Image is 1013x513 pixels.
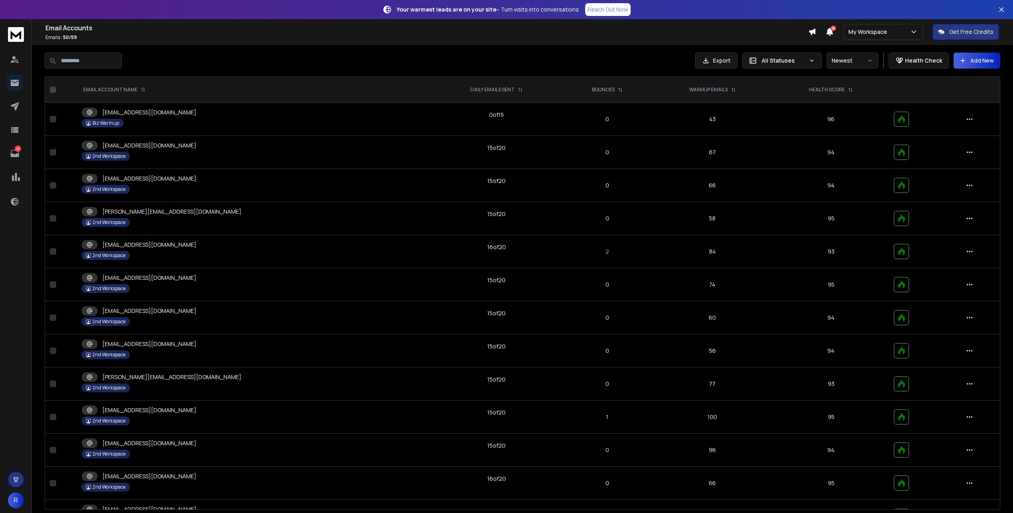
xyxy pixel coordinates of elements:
div: 15 of 20 [487,309,506,317]
p: [EMAIL_ADDRESS][DOMAIN_NAME] [102,340,196,348]
td: 96 [652,434,773,467]
td: 66 [652,467,773,500]
p: [EMAIL_ADDRESS][DOMAIN_NAME] [102,108,196,116]
p: 0 [568,214,647,222]
span: 50 [831,26,836,31]
td: 95 [773,401,889,434]
a: Reach Out Now [585,3,631,16]
p: 0 [568,347,647,355]
p: [EMAIL_ADDRESS][DOMAIN_NAME] [102,142,196,149]
p: 0 [568,314,647,322]
button: Add New [954,53,1000,69]
p: [PERSON_NAME][EMAIL_ADDRESS][DOMAIN_NAME] [102,208,241,216]
button: Export [695,53,737,69]
p: [PERSON_NAME][EMAIL_ADDRESS][DOMAIN_NAME] [102,373,241,381]
div: 15 of 20 [487,144,506,152]
p: Get Free Credits [949,28,993,36]
p: 2nd Workspace [92,451,125,457]
td: 93 [773,235,889,268]
p: 2nd Workspace [92,153,125,159]
div: 16 of 20 [487,475,506,483]
td: 66 [652,169,773,202]
p: Emails : [45,34,808,41]
p: – Turn visits into conversations [397,6,579,14]
p: 2nd Workspace [92,484,125,490]
div: 15 of 20 [487,177,506,185]
p: DAILY EMAILS SENT [470,86,515,93]
td: 94 [773,169,889,202]
p: 2nd Workspace [92,252,125,259]
p: [EMAIL_ADDRESS][DOMAIN_NAME] [102,307,196,315]
td: 95 [773,467,889,500]
p: 2nd Workspace [92,318,125,325]
td: 43 [652,103,773,136]
p: 2nd Workspace [92,352,125,358]
td: 94 [773,434,889,467]
td: 93 [773,368,889,401]
td: 94 [773,301,889,334]
p: 0 [568,281,647,289]
p: [EMAIL_ADDRESS][DOMAIN_NAME] [102,175,196,183]
td: 84 [652,235,773,268]
div: 16 of 20 [487,243,506,251]
td: 77 [652,368,773,401]
p: 41 [15,145,21,152]
p: 2nd Workspace [92,285,125,292]
p: Reach Out Now [588,6,628,14]
button: Newest [827,53,878,69]
div: 15 of 20 [487,276,506,284]
p: BOUNCES [592,86,615,93]
div: EMAIL ACCOUNT NAME [83,86,145,93]
td: 95 [773,268,889,301]
strong: Your warmest leads are on your site [397,6,496,13]
p: My Workspace [848,28,890,36]
p: 0 [568,181,647,189]
p: 0 [568,148,647,156]
a: 41 [7,145,23,161]
p: 1 [568,413,647,421]
div: 15 of 20 [487,210,506,218]
p: [EMAIL_ADDRESS][DOMAIN_NAME] [102,274,196,282]
span: 50 / 59 [63,34,77,41]
p: 0 [568,380,647,388]
div: 15 of 20 [487,409,506,417]
button: R [8,492,24,508]
td: 96 [773,103,889,136]
td: 58 [652,202,773,235]
div: 0 of 15 [489,111,504,119]
td: 74 [652,268,773,301]
td: 67 [652,136,773,169]
p: 0 [568,115,647,123]
p: 2 [568,248,647,256]
p: Health Check [905,57,942,65]
p: 2nd Workspace [92,219,125,226]
p: HEALTH SCORE [809,86,845,93]
td: 100 [652,401,773,434]
button: Get Free Credits [933,24,999,40]
div: 15 of 20 [487,375,506,383]
button: Health Check [889,53,949,69]
p: 0 [568,446,647,454]
p: WARMUP EMAILS [689,86,728,93]
td: 56 [652,334,773,368]
div: 15 of 20 [487,342,506,350]
p: 2nd Workspace [92,186,125,193]
h1: Email Accounts [45,23,808,33]
div: 15 of 20 [487,442,506,450]
p: [EMAIL_ADDRESS][DOMAIN_NAME] [102,241,196,249]
p: Biz Warmup [92,120,119,126]
p: [EMAIL_ADDRESS][DOMAIN_NAME] [102,406,196,414]
p: 0 [568,479,647,487]
td: 94 [773,136,889,169]
p: 2nd Workspace [92,385,125,391]
p: [EMAIL_ADDRESS][DOMAIN_NAME] [102,439,196,447]
p: All Statuses [762,57,805,65]
img: logo [8,27,24,42]
p: 2nd Workspace [92,418,125,424]
td: 60 [652,301,773,334]
p: [EMAIL_ADDRESS][DOMAIN_NAME] [102,472,196,480]
td: 94 [773,334,889,368]
td: 95 [773,202,889,235]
